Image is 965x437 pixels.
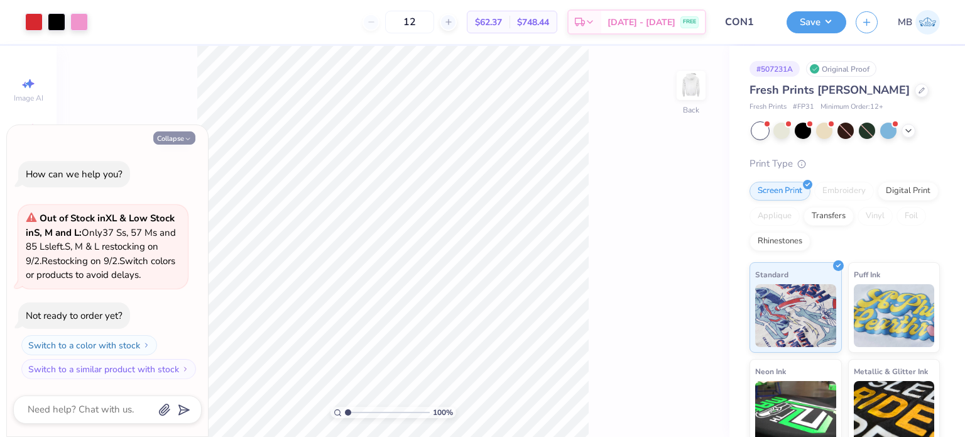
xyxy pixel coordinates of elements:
div: Print Type [750,157,940,171]
span: Neon Ink [755,365,786,378]
span: Puff Ink [854,268,880,281]
span: Metallic & Glitter Ink [854,365,928,378]
button: Collapse [153,131,195,145]
div: # 507231A [750,61,800,77]
div: Transfers [804,207,854,226]
span: Image AI [14,93,43,103]
strong: & Low Stock in S, M and L : [26,212,175,239]
a: MB [898,10,940,35]
div: Rhinestones [750,232,810,251]
img: Standard [755,284,836,347]
img: Back [679,73,704,98]
div: Not ready to order yet? [26,309,123,322]
div: Foil [897,207,926,226]
button: Switch to a similar product with stock [21,359,196,379]
span: [DATE] - [DATE] [608,16,675,29]
span: $748.44 [517,16,549,29]
span: $62.37 [475,16,502,29]
span: 100 % [433,407,453,418]
div: Embroidery [814,182,874,201]
input: – – [385,11,434,33]
span: Standard [755,268,788,281]
div: Screen Print [750,182,810,201]
button: Save [787,11,846,33]
div: Original Proof [806,61,876,77]
span: FREE [683,18,696,26]
div: Applique [750,207,800,226]
input: Untitled Design [716,9,777,35]
button: Switch to a color with stock [21,335,157,355]
img: Marianne Bagtang [915,10,940,35]
img: Puff Ink [854,284,935,347]
img: Switch to a similar product with stock [182,365,189,373]
div: Back [683,104,699,116]
span: # FP31 [793,102,814,113]
div: Digital Print [878,182,939,201]
strong: Out of Stock in XL [40,212,119,224]
span: Minimum Order: 12 + [821,102,883,113]
div: How can we help you? [26,168,123,180]
img: Switch to a color with stock [143,341,150,349]
span: Fresh Prints [PERSON_NAME] [750,82,910,97]
span: Only 37 Ss, 57 Ms and 85 Ls left. S, M & L restocking on 9/2. Restocking on 9/2. Switch colors or... [26,212,176,281]
span: Fresh Prints [750,102,787,113]
span: MB [898,15,912,30]
div: Vinyl [858,207,893,226]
